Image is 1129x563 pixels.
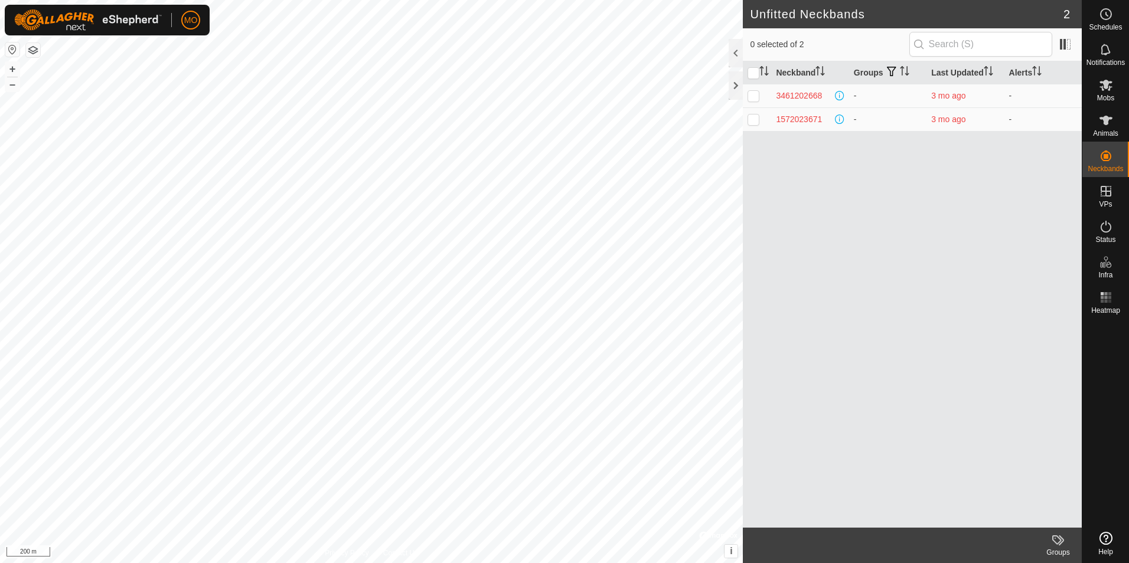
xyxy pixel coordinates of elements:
input: Search (S) [909,32,1052,57]
button: + [5,62,19,76]
td: - [1004,84,1082,107]
span: Infra [1098,271,1112,279]
span: MO [184,14,198,27]
span: Notifications [1086,59,1125,66]
div: 1572023671 [776,113,822,126]
img: Gallagher Logo [14,9,162,31]
button: i [725,545,738,558]
a: Privacy Policy [325,548,369,558]
a: Help [1082,527,1129,560]
th: Last Updated [926,61,1004,84]
span: 0 selected of 2 [750,38,909,51]
td: - [849,107,926,131]
span: Heatmap [1091,307,1120,314]
td: - [1004,107,1082,131]
span: Mobs [1097,94,1114,102]
h2: Unfitted Neckbands [750,7,1063,21]
span: VPs [1099,201,1112,208]
span: i [730,546,732,556]
div: Groups [1035,547,1082,558]
button: – [5,77,19,91]
td: - [849,84,926,107]
span: Schedules [1089,24,1122,31]
th: Alerts [1004,61,1082,84]
p-sorticon: Activate to sort [900,68,909,77]
p-sorticon: Activate to sort [1032,68,1042,77]
span: 2 [1063,5,1070,23]
p-sorticon: Activate to sort [815,68,825,77]
span: 6 July 2025, 11:37 pm [931,91,965,100]
th: Groups [849,61,926,84]
button: Reset Map [5,42,19,57]
span: Neckbands [1088,165,1123,172]
div: 3461202668 [776,90,822,102]
p-sorticon: Activate to sort [984,68,993,77]
span: Animals [1093,130,1118,137]
button: Map Layers [26,43,40,57]
span: Status [1095,236,1115,243]
span: Help [1098,548,1113,555]
a: Contact Us [383,548,418,558]
span: 7 July 2025, 10:37 am [931,114,965,124]
th: Neckband [771,61,849,84]
p-sorticon: Activate to sort [759,68,769,77]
